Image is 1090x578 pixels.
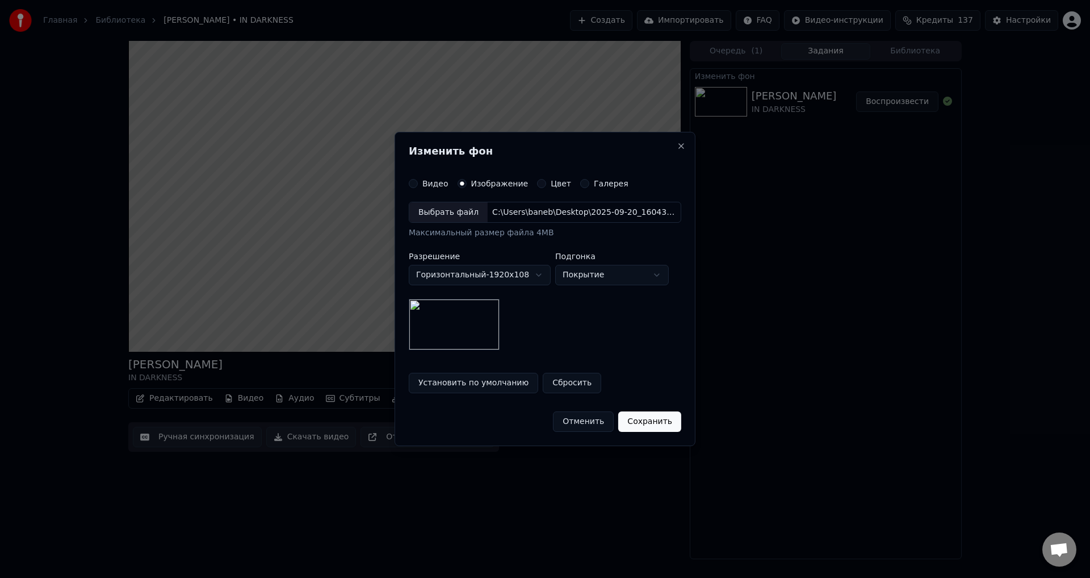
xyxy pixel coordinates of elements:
button: Отменить [553,411,614,432]
div: Максимальный размер файла 4MB [409,228,681,239]
h2: Изменить фон [409,146,681,156]
div: Выбрать файл [409,202,488,223]
label: Цвет [551,180,571,188]
label: Разрешение [409,252,551,260]
button: Сбросить [543,373,601,393]
label: Видео [422,180,448,188]
div: C:\Users\baneb\Desktop\2025-09-20_160432.png [488,207,681,218]
label: Галерея [594,180,628,188]
button: Установить по умолчанию [409,373,538,393]
label: Изображение [471,180,528,188]
button: Сохранить [618,411,681,432]
label: Подгонка [555,252,669,260]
